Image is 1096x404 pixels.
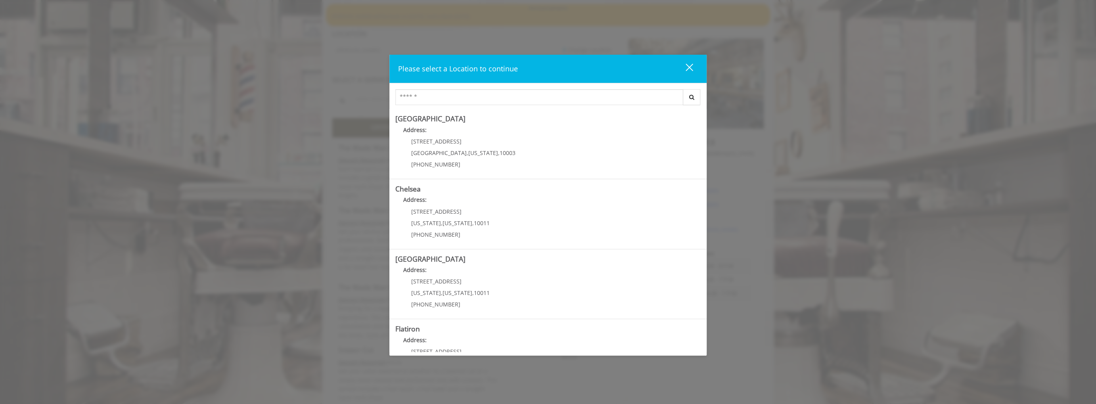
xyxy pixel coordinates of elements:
[474,289,490,297] span: 10011
[411,301,460,308] span: [PHONE_NUMBER]
[403,266,427,274] b: Address:
[467,149,468,157] span: ,
[411,289,441,297] span: [US_STATE]
[395,184,421,193] b: Chelsea
[411,149,467,157] span: [GEOGRAPHIC_DATA]
[472,219,474,227] span: ,
[441,289,443,297] span: ,
[498,149,500,157] span: ,
[395,324,420,333] b: Flatiron
[398,64,518,73] span: Please select a Location to continue
[443,289,472,297] span: [US_STATE]
[411,138,462,145] span: [STREET_ADDRESS]
[395,89,701,109] div: Center Select
[411,208,462,215] span: [STREET_ADDRESS]
[395,114,466,123] b: [GEOGRAPHIC_DATA]
[676,63,692,75] div: close dialog
[395,89,683,105] input: Search Center
[500,149,515,157] span: 10003
[474,219,490,227] span: 10011
[441,219,443,227] span: ,
[472,289,474,297] span: ,
[403,336,427,344] b: Address:
[443,219,472,227] span: [US_STATE]
[395,254,466,264] b: [GEOGRAPHIC_DATA]
[468,149,498,157] span: [US_STATE]
[687,94,696,100] i: Search button
[411,219,441,227] span: [US_STATE]
[411,161,460,168] span: [PHONE_NUMBER]
[403,196,427,203] b: Address:
[403,126,427,134] b: Address:
[411,231,460,238] span: [PHONE_NUMBER]
[671,61,698,77] button: close dialog
[411,278,462,285] span: [STREET_ADDRESS]
[411,348,462,355] span: [STREET_ADDRESS]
